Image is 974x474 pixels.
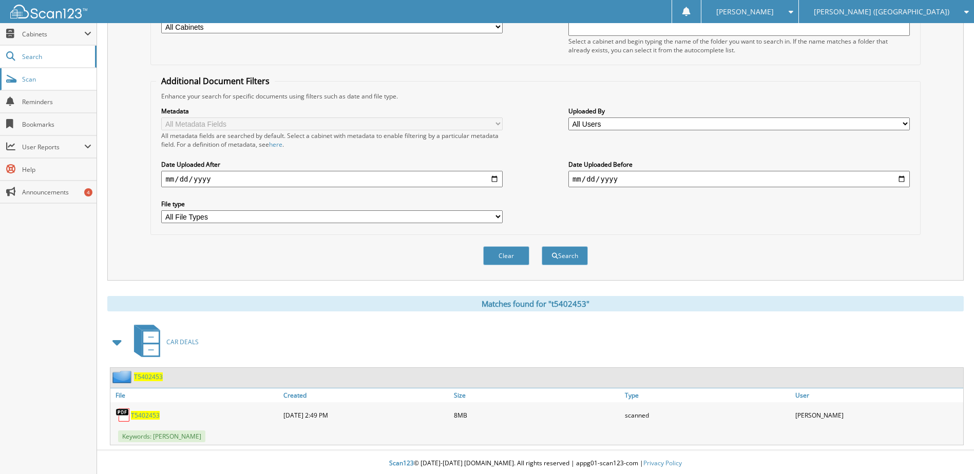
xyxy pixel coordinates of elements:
label: File type [161,200,503,208]
div: scanned [622,405,793,425]
span: Help [22,165,91,174]
a: here [269,140,282,149]
div: 4 [84,188,92,196]
span: Bookmarks [22,120,91,129]
input: start [161,171,503,187]
div: [DATE] 2:49 PM [281,405,451,425]
a: Size [451,388,622,402]
button: Clear [483,246,529,265]
span: User Reports [22,143,84,151]
div: [PERSON_NAME] [793,405,963,425]
span: Cabinets [22,30,84,38]
div: 8MB [451,405,622,425]
iframe: Chat Widget [923,425,974,474]
span: [PERSON_NAME] ([GEOGRAPHIC_DATA]) [814,9,949,15]
label: Metadata [161,107,503,115]
div: Select a cabinet and begin typing the name of the folder you want to search in. If the name match... [568,37,910,54]
input: end [568,171,910,187]
a: User [793,388,963,402]
a: File [110,388,281,402]
span: Keywords: [PERSON_NAME] [118,430,205,442]
label: Date Uploaded After [161,160,503,169]
a: Privacy Policy [643,459,682,467]
div: Matches found for "t5402453" [107,296,964,311]
a: Type [622,388,793,402]
div: All metadata fields are searched by default. Select a cabinet with metadata to enable filtering b... [161,131,503,149]
span: CAR DEALS [166,338,199,346]
a: T5402453 [134,372,163,381]
img: PDF.png [116,407,131,423]
button: Search [542,246,588,265]
label: Date Uploaded Before [568,160,910,169]
div: Enhance your search for specific documents using filters such as date and file type. [156,92,914,101]
img: scan123-logo-white.svg [10,5,87,18]
span: Reminders [22,97,91,106]
span: Scan [22,75,91,84]
a: T5402453 [131,411,160,420]
span: Scan123 [389,459,414,467]
label: Uploaded By [568,107,910,115]
img: folder2.png [112,370,134,383]
span: Search [22,52,90,61]
a: Created [281,388,451,402]
span: [PERSON_NAME] [716,9,774,15]
a: CAR DEALS [128,322,199,362]
span: Announcements [22,188,91,196]
legend: Additional Document Filters [156,75,275,87]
